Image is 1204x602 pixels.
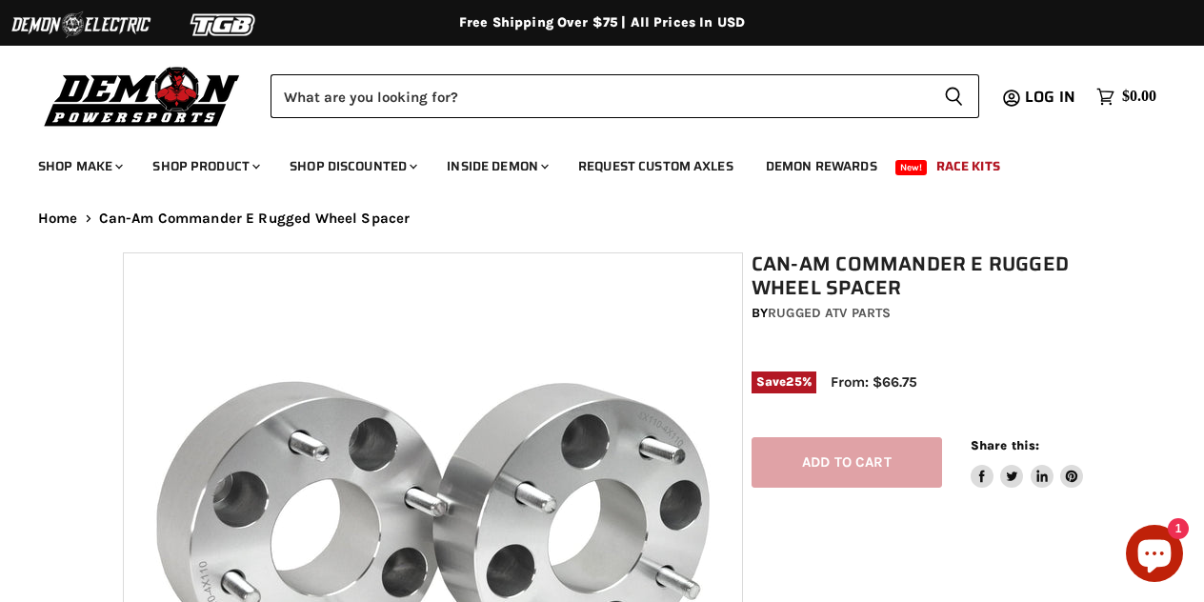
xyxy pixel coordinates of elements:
[24,139,1152,186] ul: Main menu
[752,303,1090,324] div: by
[275,147,429,186] a: Shop Discounted
[1016,89,1087,106] a: Log in
[432,147,560,186] a: Inside Demon
[138,147,271,186] a: Shop Product
[1120,525,1189,587] inbox-online-store-chat: Shopify online store chat
[564,147,748,186] a: Request Custom Axles
[152,7,295,43] img: TGB Logo 2
[1122,88,1156,106] span: $0.00
[10,7,152,43] img: Demon Electric Logo 2
[271,74,979,118] form: Product
[971,438,1039,452] span: Share this:
[752,371,816,392] span: Save %
[922,147,1014,186] a: Race Kits
[24,147,134,186] a: Shop Make
[38,62,247,130] img: Demon Powersports
[752,147,892,186] a: Demon Rewards
[271,74,929,118] input: Search
[895,160,928,175] span: New!
[99,211,411,227] span: Can-Am Commander E Rugged Wheel Spacer
[752,252,1090,300] h1: Can-Am Commander E Rugged Wheel Spacer
[786,374,801,389] span: 25
[1087,83,1166,110] a: $0.00
[929,74,979,118] button: Search
[768,305,891,321] a: Rugged ATV Parts
[971,437,1084,488] aside: Share this:
[38,211,78,227] a: Home
[831,373,917,391] span: From: $66.75
[1025,85,1075,109] span: Log in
